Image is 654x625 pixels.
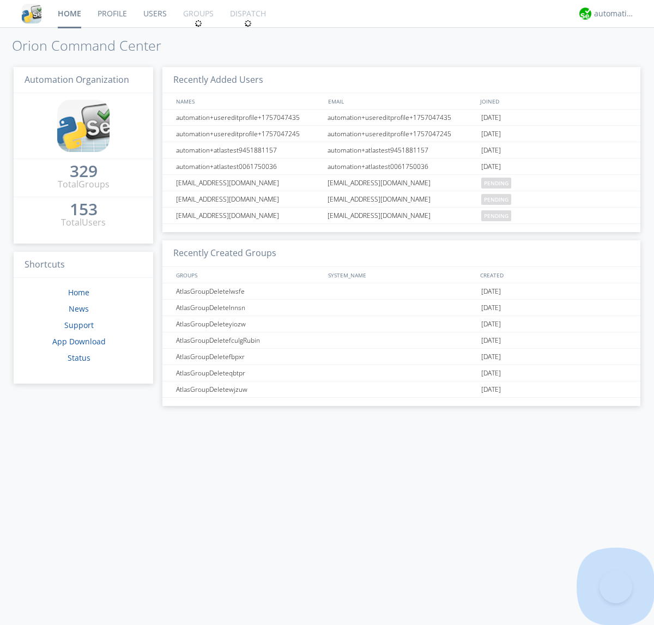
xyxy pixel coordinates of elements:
[162,191,640,208] a: [EMAIL_ADDRESS][DOMAIN_NAME][EMAIL_ADDRESS][DOMAIN_NAME]pending
[162,67,640,94] h3: Recently Added Users
[325,126,479,142] div: automation+usereditprofile+1757047245
[481,316,501,332] span: [DATE]
[68,287,89,298] a: Home
[325,175,479,191] div: [EMAIL_ADDRESS][DOMAIN_NAME]
[173,126,324,142] div: automation+usereditprofile+1757047245
[481,332,501,349] span: [DATE]
[162,300,640,316] a: AtlasGroupDeletelnnsn[DATE]
[58,178,110,191] div: Total Groups
[173,110,324,125] div: automation+usereditprofile+1757047435
[14,252,153,278] h3: Shortcuts
[173,349,324,365] div: AtlasGroupDeletefbpxr
[162,349,640,365] a: AtlasGroupDeletefbpxr[DATE]
[481,283,501,300] span: [DATE]
[162,175,640,191] a: [EMAIL_ADDRESS][DOMAIN_NAME][EMAIL_ADDRESS][DOMAIN_NAME]pending
[173,175,324,191] div: [EMAIL_ADDRESS][DOMAIN_NAME]
[325,159,479,174] div: automation+atlastest0061750036
[162,110,640,126] a: automation+usereditprofile+1757047435automation+usereditprofile+1757047435[DATE]
[481,210,511,221] span: pending
[70,166,98,177] div: 329
[195,20,202,27] img: spin.svg
[70,166,98,178] a: 329
[25,74,129,86] span: Automation Organization
[173,208,324,223] div: [EMAIL_ADDRESS][DOMAIN_NAME]
[481,349,501,365] span: [DATE]
[477,267,630,283] div: CREATED
[325,208,479,223] div: [EMAIL_ADDRESS][DOMAIN_NAME]
[481,126,501,142] span: [DATE]
[173,381,324,397] div: AtlasGroupDeletewjzuw
[162,365,640,381] a: AtlasGroupDeleteqbtpr[DATE]
[481,365,501,381] span: [DATE]
[481,194,511,205] span: pending
[68,353,90,363] a: Status
[22,4,41,23] img: cddb5a64eb264b2086981ab96f4c1ba7
[325,93,477,109] div: EMAIL
[52,336,106,347] a: App Download
[162,208,640,224] a: [EMAIL_ADDRESS][DOMAIN_NAME][EMAIL_ADDRESS][DOMAIN_NAME]pending
[599,571,632,603] iframe: Toggle Customer Support
[325,191,479,207] div: [EMAIL_ADDRESS][DOMAIN_NAME]
[579,8,591,20] img: d2d01cd9b4174d08988066c6d424eccd
[162,126,640,142] a: automation+usereditprofile+1757047245automation+usereditprofile+1757047245[DATE]
[244,20,252,27] img: spin.svg
[69,304,89,314] a: News
[173,159,324,174] div: automation+atlastest0061750036
[162,283,640,300] a: AtlasGroupDeletelwsfe[DATE]
[64,320,94,330] a: Support
[57,100,110,152] img: cddb5a64eb264b2086981ab96f4c1ba7
[325,142,479,158] div: automation+atlastest9451881157
[325,110,479,125] div: automation+usereditprofile+1757047435
[481,178,511,189] span: pending
[173,142,324,158] div: automation+atlastest9451881157
[173,93,323,109] div: NAMES
[594,8,635,19] div: automation+atlas
[162,316,640,332] a: AtlasGroupDeleteyiozw[DATE]
[70,204,98,215] div: 153
[173,191,324,207] div: [EMAIL_ADDRESS][DOMAIN_NAME]
[173,267,323,283] div: GROUPS
[173,365,324,381] div: AtlasGroupDeleteqbtpr
[162,142,640,159] a: automation+atlastest9451881157automation+atlastest9451881157[DATE]
[481,300,501,316] span: [DATE]
[481,110,501,126] span: [DATE]
[325,267,477,283] div: SYSTEM_NAME
[162,159,640,175] a: automation+atlastest0061750036automation+atlastest0061750036[DATE]
[162,332,640,349] a: AtlasGroupDeletefculgRubin[DATE]
[162,240,640,267] h3: Recently Created Groups
[173,316,324,332] div: AtlasGroupDeleteyiozw
[477,93,630,109] div: JOINED
[173,300,324,315] div: AtlasGroupDeletelnnsn
[173,332,324,348] div: AtlasGroupDeletefculgRubin
[481,159,501,175] span: [DATE]
[162,381,640,398] a: AtlasGroupDeletewjzuw[DATE]
[70,204,98,216] a: 153
[481,142,501,159] span: [DATE]
[173,283,324,299] div: AtlasGroupDeletelwsfe
[61,216,106,229] div: Total Users
[481,381,501,398] span: [DATE]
